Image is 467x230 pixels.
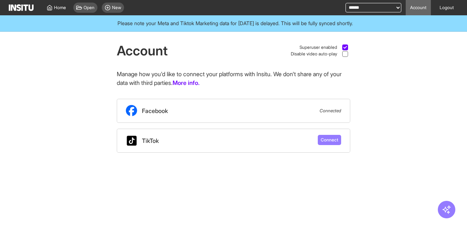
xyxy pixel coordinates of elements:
[291,51,337,57] span: Disable video auto-play
[117,70,350,87] p: Manage how you'd like to connect your platforms with Insitu. We don't share any of your data with...
[84,5,94,11] span: Open
[9,4,34,11] img: Logo
[300,44,337,50] span: Superuser enabled
[173,78,200,87] a: More info.
[142,106,168,115] span: Facebook
[142,136,159,145] span: TikTok
[54,5,66,11] span: Home
[321,137,338,143] span: Connect
[320,108,341,114] span: Connected
[117,43,168,58] h1: Account
[318,135,341,145] button: Connect
[112,5,121,11] span: New
[117,20,353,27] span: Please note your Meta and Tiktok Marketing data for [DATE] is delayed. This will be fully synced ...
